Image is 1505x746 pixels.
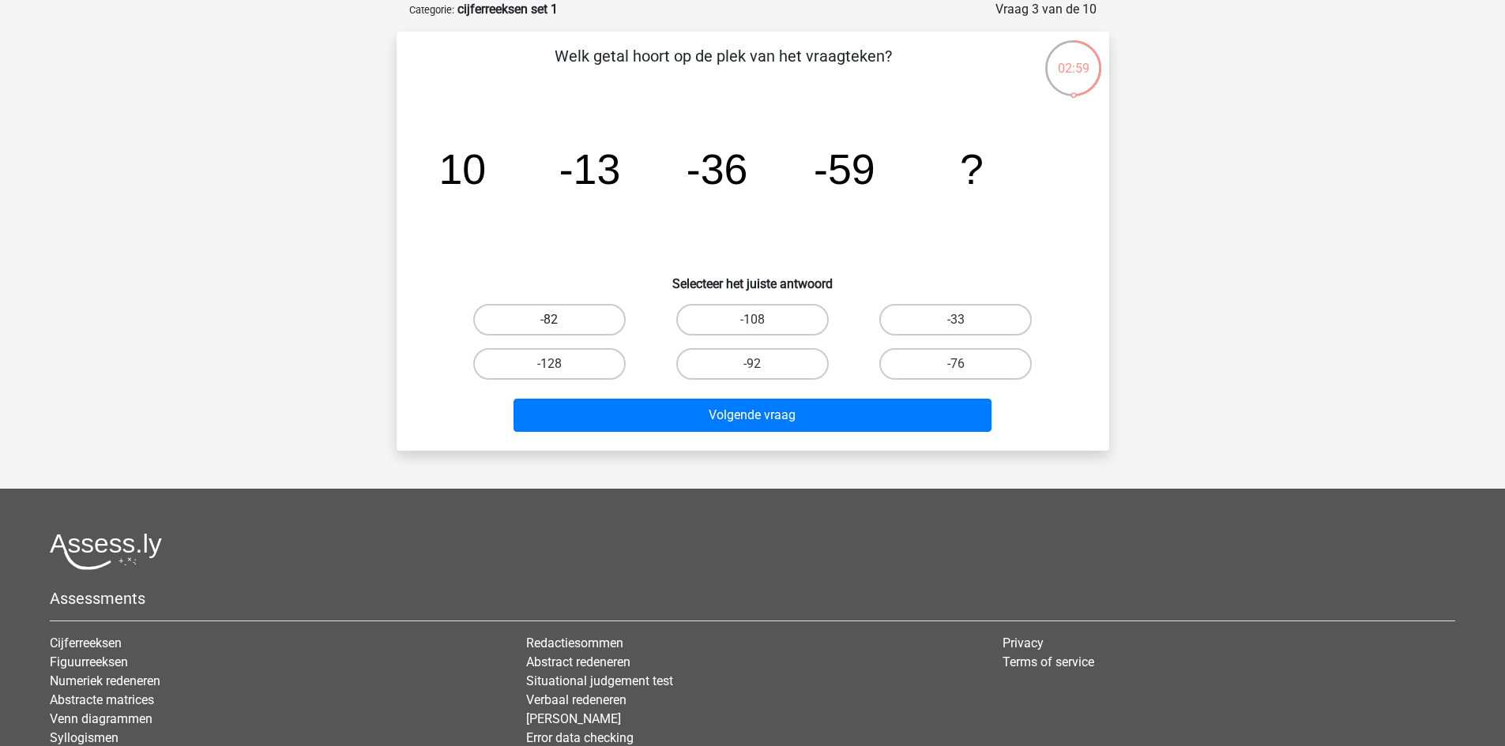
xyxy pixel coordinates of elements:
[422,264,1084,291] h6: Selecteer het juiste antwoord
[879,348,1032,380] label: -76
[422,44,1025,92] p: Welk getal hoort op de plek van het vraagteken?
[960,145,984,193] tspan: ?
[438,145,486,193] tspan: 10
[814,145,875,193] tspan: -59
[50,711,152,726] a: Venn diagrammen
[473,348,626,380] label: -128
[50,692,154,707] a: Abstracte matrices
[686,145,747,193] tspan: -36
[409,4,454,16] small: Categorie:
[473,304,626,336] label: -82
[50,730,119,745] a: Syllogismen
[1003,654,1094,669] a: Terms of service
[526,635,623,650] a: Redactiesommen
[50,654,128,669] a: Figuurreeksen
[526,692,626,707] a: Verbaal redeneren
[559,145,620,193] tspan: -13
[1044,39,1103,78] div: 02:59
[526,654,630,669] a: Abstract redeneren
[50,673,160,688] a: Numeriek redeneren
[1003,635,1044,650] a: Privacy
[457,2,558,17] strong: cijferreeksen set 1
[526,730,634,745] a: Error data checking
[526,711,621,726] a: [PERSON_NAME]
[50,533,162,570] img: Assessly logo
[879,304,1032,336] label: -33
[514,399,991,432] button: Volgende vraag
[676,348,829,380] label: -92
[50,635,122,650] a: Cijferreeksen
[526,673,673,688] a: Situational judgement test
[50,589,1455,608] h5: Assessments
[676,304,829,336] label: -108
